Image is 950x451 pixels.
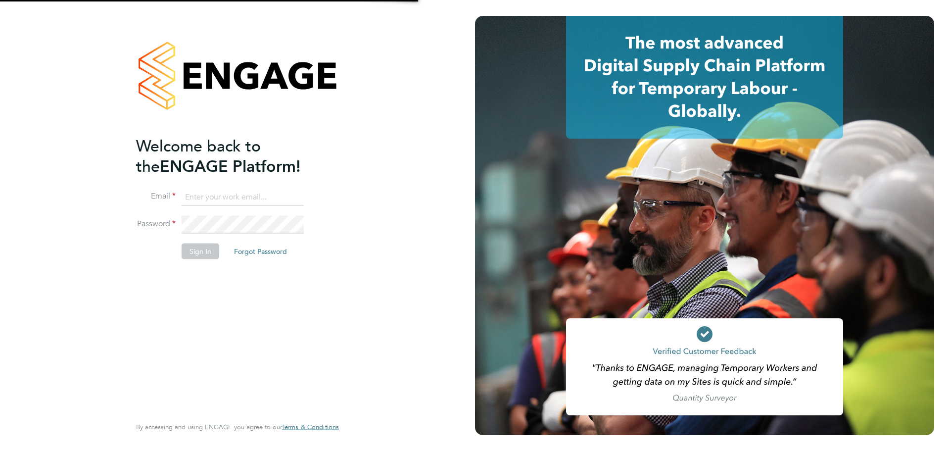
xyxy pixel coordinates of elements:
label: Email [136,191,176,201]
input: Enter your work email... [182,188,304,206]
button: Sign In [182,244,219,259]
button: Forgot Password [226,244,295,259]
span: By accessing and using ENGAGE you agree to our [136,423,339,431]
h2: ENGAGE Platform! [136,136,329,176]
a: Terms & Conditions [282,423,339,431]
span: Terms & Conditions [282,423,339,431]
span: Welcome back to the [136,136,261,176]
label: Password [136,219,176,229]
